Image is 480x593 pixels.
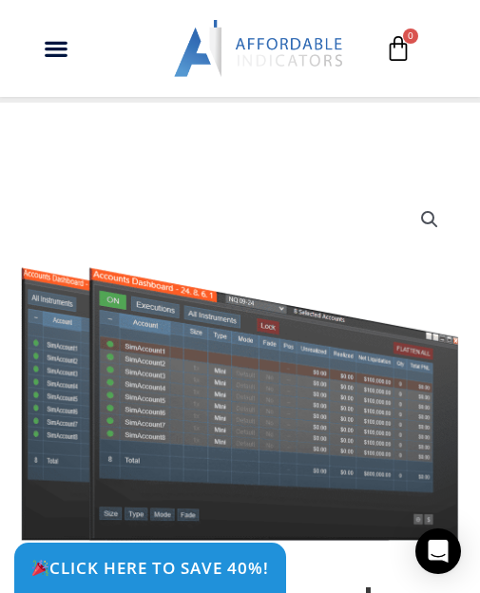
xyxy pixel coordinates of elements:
img: LogoAI | Affordable Indicators – NinjaTrader [174,20,345,78]
div: Open Intercom Messenger [415,528,461,574]
a: 🎉Click Here to save 40%! [14,543,286,593]
img: 🎉 [32,560,48,576]
span: 0 [403,29,418,44]
a: 0 [356,21,440,76]
div: Menu Toggle [33,30,79,67]
a: View full-screen image gallery [413,202,447,237]
span: Click Here to save 40%! [31,560,269,576]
